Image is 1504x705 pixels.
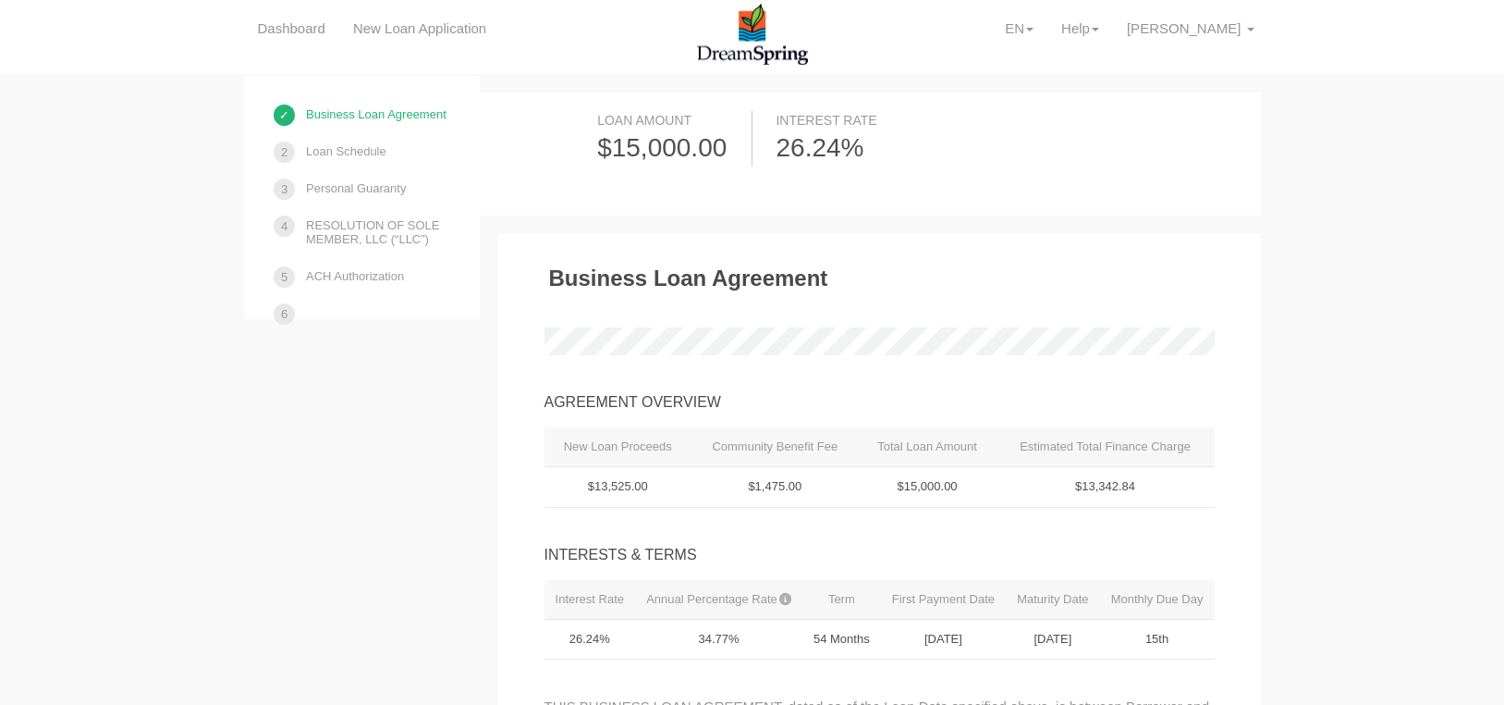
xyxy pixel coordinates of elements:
[881,580,1006,620] th: First Payment Date
[776,111,906,130] div: Interest Rate
[635,619,802,660] td: 34.77%
[881,619,1006,660] td: [DATE]
[597,111,744,130] div: Loan Amount
[997,427,1215,467] th: Estimated Total Finance Charge
[1006,580,1099,620] th: Maturity Date
[544,545,1215,566] div: INTERESTS & TERMS
[544,619,636,660] td: 26.24%
[544,427,691,467] th: New Loan Proceeds
[544,467,691,508] td: $13,525.00
[544,392,1215,414] div: AGREEMENT OVERVIEW
[859,427,997,467] th: Total Loan Amount
[802,619,881,660] td: 54 Months
[306,135,386,167] a: Loan Schedule
[544,580,636,620] th: Interest Rate
[549,266,828,291] h3: Business Loan Agreement
[1100,619,1215,660] td: 15th
[306,172,406,204] a: Personal Guaranty
[1127,20,1241,36] span: [PERSON_NAME]
[306,98,446,130] a: Business Loan Agreement
[997,467,1215,508] td: $13,342.84
[691,427,859,467] th: Community Benefit Fee
[635,580,802,620] th: Annual Percentage Rate
[1006,619,1099,660] td: [DATE]
[597,130,744,167] div: $15,000.00
[691,467,859,508] td: $1,475.00
[306,209,450,255] a: RESOLUTION OF SOLE MEMBER, LLC (“LLC”)
[859,467,997,508] td: $15,000.00
[306,260,404,292] a: ACH Authorization
[802,580,881,620] th: Term
[1100,580,1215,620] th: Monthly Due Day
[776,130,906,167] div: 26.24%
